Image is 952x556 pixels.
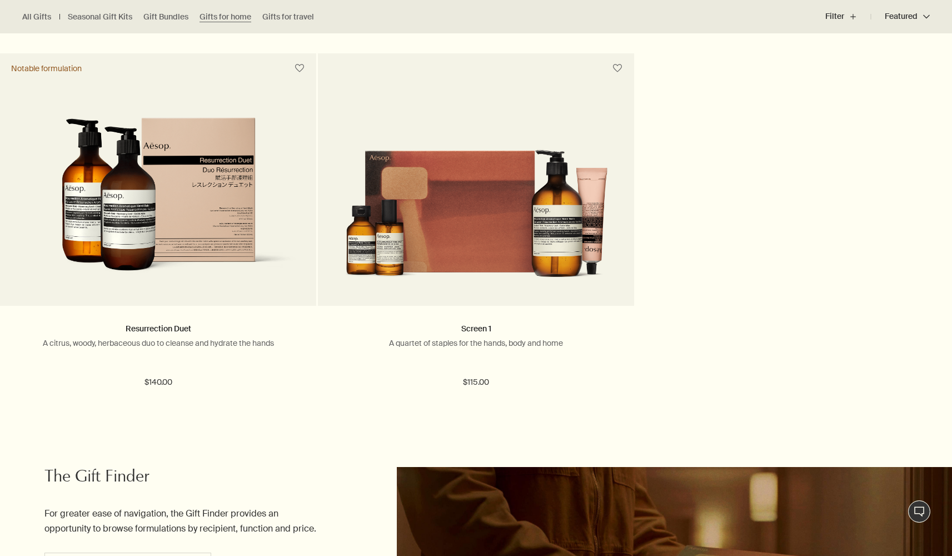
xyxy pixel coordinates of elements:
[871,3,930,30] button: Featured
[290,58,310,78] button: Save to cabinet
[200,12,251,22] a: Gifts for home
[144,376,172,389] span: $140.00
[126,324,191,334] a: Resurrection Duet
[335,338,617,348] p: A quartet of staples for the hands, body and home
[143,12,188,22] a: Gift Bundles
[463,376,489,389] span: $115.00
[22,12,51,22] a: All Gifts
[17,117,300,289] img: Resurrection Duet in outer carton
[44,506,317,536] p: For greater ease of navigation, the Gift Finder provides an opportunity to browse formulations by...
[461,324,491,334] a: Screen 1
[17,338,300,348] p: A citrus, woody, herbaceous duo to cleanse and hydrate the hands
[11,63,82,73] div: Notable formulation
[335,117,617,289] img: orange abstract patterned box with four Aesop products in the foreground
[44,467,317,489] h2: The Gift Finder
[318,83,634,306] a: orange abstract patterned box with four Aesop products in the foreground
[262,12,314,22] a: Gifts for travel
[825,3,871,30] button: Filter
[607,58,627,78] button: Save to cabinet
[68,12,132,22] a: Seasonal Gift Kits
[908,500,930,523] button: Live Assistance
